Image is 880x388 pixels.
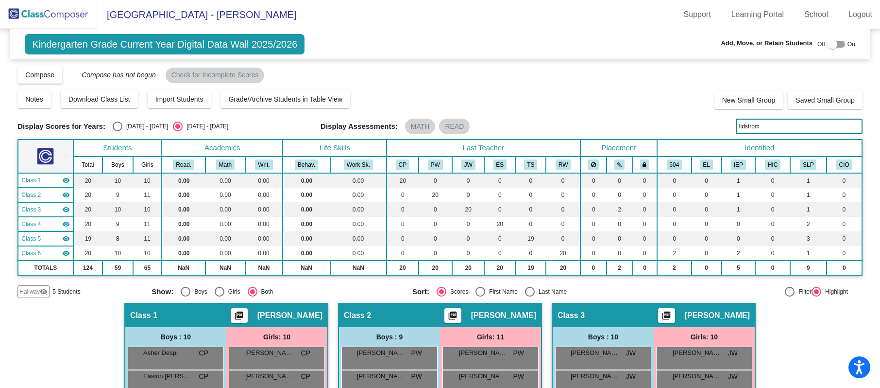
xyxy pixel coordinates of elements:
td: 2 [657,246,692,261]
td: 0.00 [205,217,245,231]
button: IEP [731,159,746,170]
span: PW [513,348,524,358]
td: 0.00 [283,173,330,188]
span: Compose [25,71,54,79]
span: Show: [152,287,173,296]
td: NaN [330,261,387,275]
div: Both [257,287,273,296]
mat-icon: picture_as_pdf [233,311,245,324]
th: Life Skills [283,140,387,157]
td: 0.00 [245,217,283,231]
span: [PERSON_NAME] [257,311,322,320]
td: 0.00 [205,231,245,246]
span: JW [728,348,738,358]
td: 0 [755,188,790,202]
td: 0 [580,231,607,246]
div: Boys : 10 [125,327,226,347]
td: 0 [607,246,632,261]
button: PW [428,159,443,170]
td: 10 [102,173,133,188]
td: 2 [607,202,632,217]
td: 1 [722,173,756,188]
td: 0 [546,231,580,246]
span: [PERSON_NAME] [PERSON_NAME] [357,348,406,358]
mat-icon: visibility_off [40,288,48,296]
span: [PERSON_NAME] [245,348,294,358]
td: 0.00 [283,188,330,202]
th: Check In/Check Out Behavior Plan with Tapia [827,157,862,173]
td: 0 [452,173,484,188]
td: 0.00 [162,246,205,261]
th: Students [73,140,162,157]
span: Class 4 [21,220,41,229]
td: 0.00 [245,188,283,202]
td: 0 [827,217,862,231]
td: 0 [607,217,632,231]
span: Easton [PERSON_NAME] [143,371,192,381]
td: 20 [452,261,484,275]
span: Kindergarten Grade Current Year Digital Data Wall 2025/2026 [25,34,305,54]
td: 0 [419,173,453,188]
div: Boys [190,287,207,296]
span: 5 Students [52,287,80,296]
mat-chip: READ [439,119,470,134]
td: 0.00 [162,217,205,231]
span: [PERSON_NAME] [673,348,721,358]
td: 10 [133,202,162,217]
input: Search... [736,119,863,134]
th: Rachel Wellman [546,157,580,173]
td: 0 [419,231,453,246]
td: TOTALS [18,261,73,275]
td: 0.00 [205,246,245,261]
td: 0.00 [283,202,330,217]
td: 20 [452,202,484,217]
mat-icon: picture_as_pdf [660,311,672,324]
button: SLP [800,159,816,170]
td: 0.00 [162,202,205,217]
td: 9 [102,217,133,231]
td: 11 [133,188,162,202]
th: Resource Room [722,157,756,173]
mat-radio-group: Select an option [152,287,405,297]
div: [DATE] - [DATE] [183,122,228,131]
td: 10 [102,246,133,261]
td: 2 [722,246,756,261]
td: 20 [387,173,418,188]
td: 0 [419,246,453,261]
td: 0.00 [330,246,387,261]
div: Boys : 10 [553,327,654,347]
td: 20 [419,261,453,275]
td: 1 [790,202,827,217]
a: Logout [841,7,880,22]
a: Learning Portal [724,7,792,22]
td: 0 [827,173,862,188]
td: 0.00 [245,231,283,246]
td: 0 [387,202,418,217]
td: NaN [283,261,330,275]
span: [GEOGRAPHIC_DATA] - [PERSON_NAME] [97,7,296,22]
td: 0 [452,217,484,231]
td: 0 [657,231,692,246]
td: 0 [755,202,790,217]
td: 0 [580,173,607,188]
td: 0 [484,246,515,261]
td: 0 [827,246,862,261]
button: ES [493,159,507,170]
button: RW [556,159,571,170]
span: Class 1 [21,176,41,185]
td: 20 [387,261,418,275]
td: 0.00 [283,217,330,231]
td: Erin Sorbo - No Class Name [18,217,73,231]
td: 0 [580,261,607,275]
button: CIO [836,159,852,170]
td: 0 [484,202,515,217]
mat-chip: MATH [405,119,436,134]
div: Girls [224,287,240,296]
td: 0.00 [245,202,283,217]
td: 20 [484,217,515,231]
td: 2 [607,261,632,275]
td: 20 [419,188,453,202]
mat-icon: visibility [62,220,70,228]
td: 0 [692,202,722,217]
td: 0 [515,173,546,188]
